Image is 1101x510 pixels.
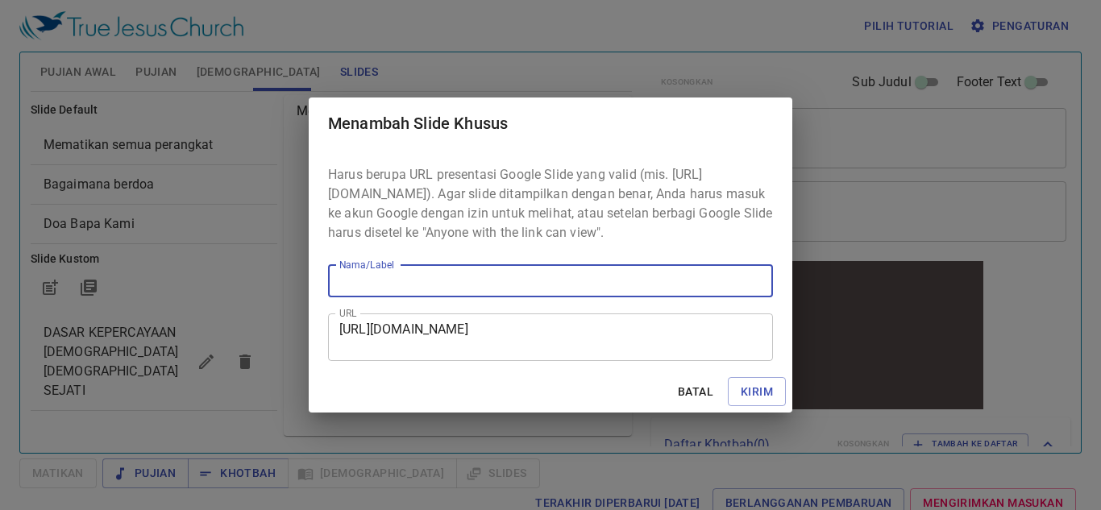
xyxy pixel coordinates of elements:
[670,377,721,407] button: Batal
[328,165,773,243] p: Harus berupa URL presentasi Google Slide yang valid (mis. [URL][DOMAIN_NAME]). Agar slide ditampi...
[728,377,786,407] button: Kirim
[676,382,715,402] span: Batal
[339,321,762,352] textarea: [URL][DOMAIN_NAME]
[328,110,773,136] h2: Menambah Slide Khusus
[741,382,773,402] span: Kirim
